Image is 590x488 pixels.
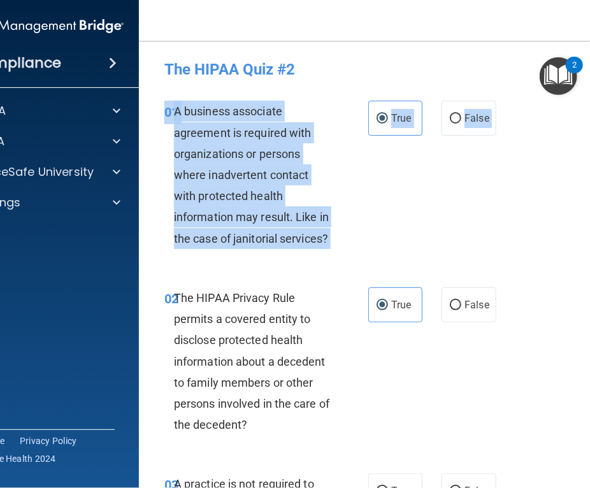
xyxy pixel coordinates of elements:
button: Open Resource Center, 2 new notifications [540,57,577,95]
span: The HIPAA Privacy Rule permits a covered entity to disclose protected health information about a ... [174,291,329,431]
span: 01 [164,104,178,120]
span: False [464,112,489,124]
span: True [391,299,411,311]
iframe: Drift Widget Chat Controller [526,400,575,449]
input: False [450,114,461,124]
input: False [450,301,461,310]
a: Privacy Policy [20,434,77,447]
input: True [377,301,388,310]
span: 02 [164,291,178,306]
span: False [464,299,489,311]
span: True [391,112,411,124]
span: A business associate agreement is required with organizations or persons where inadvertent contac... [174,104,329,245]
input: True [377,114,388,124]
div: 2 [572,65,577,82]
